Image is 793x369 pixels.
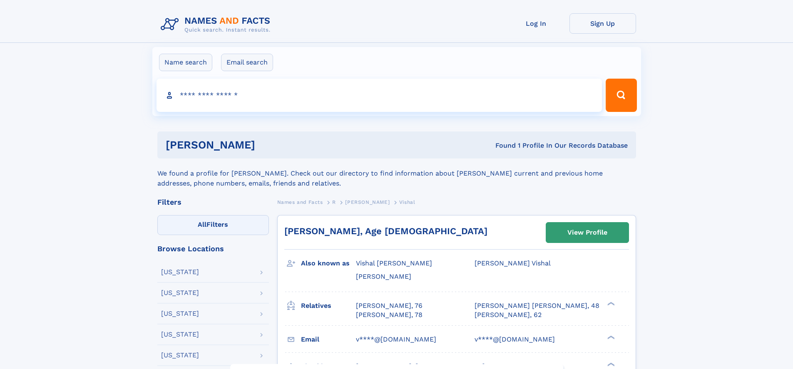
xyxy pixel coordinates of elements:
a: Names and Facts [277,197,323,207]
div: [US_STATE] [161,310,199,317]
div: [US_STATE] [161,269,199,275]
div: Browse Locations [157,245,269,253]
span: Vishal [PERSON_NAME] [356,259,432,267]
label: Name search [159,54,212,71]
a: Sign Up [569,13,636,34]
span: [PERSON_NAME] [356,272,411,280]
a: R [332,197,336,207]
h3: Also known as [301,256,356,270]
a: [PERSON_NAME], Age [DEMOGRAPHIC_DATA] [284,226,487,236]
span: Vishal [399,199,415,205]
div: We found a profile for [PERSON_NAME]. Check out our directory to find information about [PERSON_N... [157,158,636,188]
a: Log In [503,13,569,34]
span: [PERSON_NAME] [345,199,390,205]
label: Email search [221,54,273,71]
div: ❯ [605,334,615,340]
a: [PERSON_NAME], 78 [356,310,423,319]
a: [PERSON_NAME], 76 [356,301,423,310]
div: ❯ [605,301,615,306]
a: [PERSON_NAME], 62 [475,310,542,319]
a: [PERSON_NAME] [PERSON_NAME], 48 [475,301,599,310]
span: All [198,220,206,228]
a: [PERSON_NAME] [345,197,390,207]
div: Found 1 Profile In Our Records Database [375,141,628,150]
button: Search Button [606,79,636,112]
h1: [PERSON_NAME] [166,140,375,150]
input: search input [157,79,602,112]
div: [US_STATE] [161,331,199,338]
h3: Email [301,332,356,347]
span: [PERSON_NAME] Vishal [475,259,551,267]
div: [US_STATE] [161,352,199,359]
div: View Profile [567,223,607,242]
img: Logo Names and Facts [157,13,277,36]
a: View Profile [546,223,629,243]
h3: Relatives [301,299,356,313]
label: Filters [157,215,269,235]
div: ❯ [605,362,615,367]
span: R [332,199,336,205]
div: [US_STATE] [161,290,199,296]
div: Filters [157,198,269,206]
